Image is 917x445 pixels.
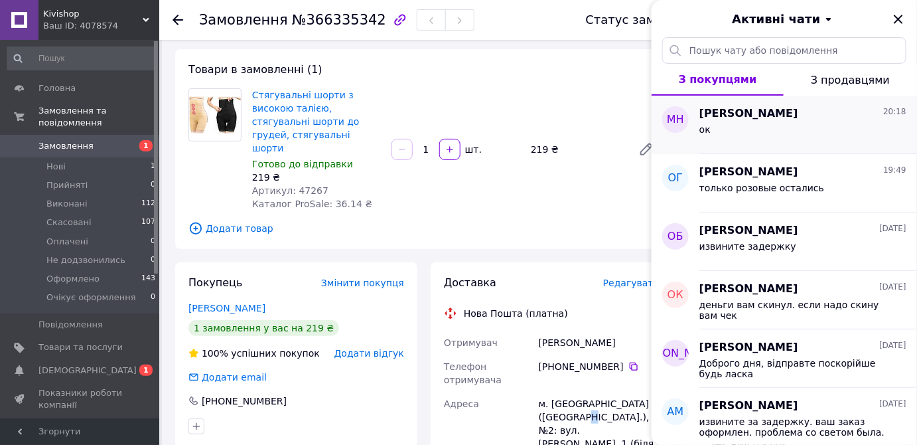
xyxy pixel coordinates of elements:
span: [PERSON_NAME] [699,282,798,297]
button: З продавцями [784,64,917,96]
span: [PERSON_NAME] [699,399,798,414]
span: [PERSON_NAME] [699,340,798,355]
span: 100% [202,348,228,359]
span: [DATE] [879,399,906,410]
span: 0 [151,292,155,304]
span: [PERSON_NAME] [632,346,720,361]
span: АМ [668,404,684,420]
a: [PERSON_NAME] [188,303,265,313]
span: Додати товар [188,221,660,236]
span: Каталог ProSale: 36.14 ₴ [252,199,372,209]
span: Товари в замовленні (1) [188,63,322,76]
span: 107 [141,217,155,228]
span: Очікує оформлення [46,292,136,304]
span: [DATE] [879,223,906,234]
span: 112 [141,198,155,210]
span: извините за задержку. ваш заказ оформлен. проблема со светом была. должен в субботу поехать [699,416,888,438]
span: 1 [139,140,153,151]
div: Статус замовлення [586,13,708,27]
span: Замовлення [38,140,94,152]
span: Нові [46,161,66,173]
div: 219 ₴ [526,140,628,159]
div: 1 замовлення у вас на 219 ₴ [188,320,339,336]
span: только розовые остались [699,183,824,193]
span: Змінити покупця [321,278,404,288]
span: Покупець [188,276,243,289]
span: 1 [139,365,153,376]
span: 20:18 [883,106,906,118]
span: [PERSON_NAME] [699,223,798,238]
div: 219 ₴ [252,171,381,184]
div: [PHONE_NUMBER] [200,395,288,408]
span: З продавцями [811,74,890,86]
span: Доброго дня, відправте поскорійше будь ласка [699,358,888,379]
span: Активні чати [732,11,820,28]
span: ОБ [668,229,683,244]
button: Закрити [890,11,906,27]
button: ОК[PERSON_NAME][DATE]деньги вам скинул. если надо скину вам чек [652,271,917,329]
button: [PERSON_NAME][PERSON_NAME][DATE]Доброго дня, відправте поскорійше будь ласка [652,329,917,388]
button: МН[PERSON_NAME]20:18ок [652,96,917,154]
button: ОГ[PERSON_NAME]19:49только розовые остались [652,154,917,213]
span: [DATE] [879,282,906,293]
button: З покупцями [652,64,784,96]
span: Kivishop [43,8,143,20]
div: [PERSON_NAME] [536,331,662,355]
div: успішних покупок [188,347,320,360]
span: 0 [151,179,155,191]
div: Додати email [187,371,268,384]
span: Виконані [46,198,88,210]
span: Прийняті [46,179,88,191]
span: [DEMOGRAPHIC_DATA] [38,365,137,377]
span: 0 [151,254,155,266]
span: 19:49 [883,165,906,176]
input: Пошук [7,46,157,70]
div: шт. [462,143,483,156]
div: Ваш ID: 4078574 [43,20,159,32]
span: Готово до відправки [252,159,353,169]
span: ОГ [668,171,683,186]
span: Адреса [444,399,479,409]
span: Повідомлення [38,319,103,331]
span: №366335342 [292,12,386,28]
span: Показники роботи компанії [38,387,123,411]
div: Повернутися назад [173,13,183,27]
span: Не додзвонились [46,254,125,266]
span: Отримувач [444,337,498,348]
div: Нова Пошта (платна) [460,307,571,320]
span: Замовлення [199,12,288,28]
div: [PHONE_NUMBER] [539,360,660,373]
button: Активні чати [689,11,880,28]
span: деньги вам скинул. если надо скину вам чек [699,300,888,321]
span: МН [667,112,684,128]
span: 1 [151,161,155,173]
span: Телефон отримувача [444,361,502,385]
span: [PERSON_NAME] [699,106,798,122]
span: 0 [151,236,155,248]
img: Стягувальні шорти з високою талією, стягувальні шорти до грудей, стягувальні шорти [189,96,241,133]
span: ОК [668,288,683,303]
div: Додати email [200,371,268,384]
span: ок [699,124,711,135]
span: З покупцями [679,73,757,86]
button: ОБ[PERSON_NAME][DATE]извините задержку [652,213,917,271]
span: извините задержку [699,241,796,252]
span: Редагувати [603,278,660,288]
span: Доставка [444,276,496,289]
span: Артикул: 47267 [252,185,328,196]
input: Пошук чату або повідомлення [662,37,906,64]
a: Редагувати [633,136,660,163]
span: [PERSON_NAME] [699,165,798,180]
span: Скасовані [46,217,92,228]
a: Стягувальні шорти з високою талією, стягувальні шорти до грудей, стягувальні шорти [252,90,360,153]
span: Товари та послуги [38,341,123,353]
span: Оформлено [46,273,100,285]
span: Замовлення та повідомлення [38,105,159,129]
span: Головна [38,82,76,94]
span: 143 [141,273,155,285]
span: [DATE] [879,340,906,351]
span: Додати відгук [334,348,404,359]
span: Оплачені [46,236,88,248]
